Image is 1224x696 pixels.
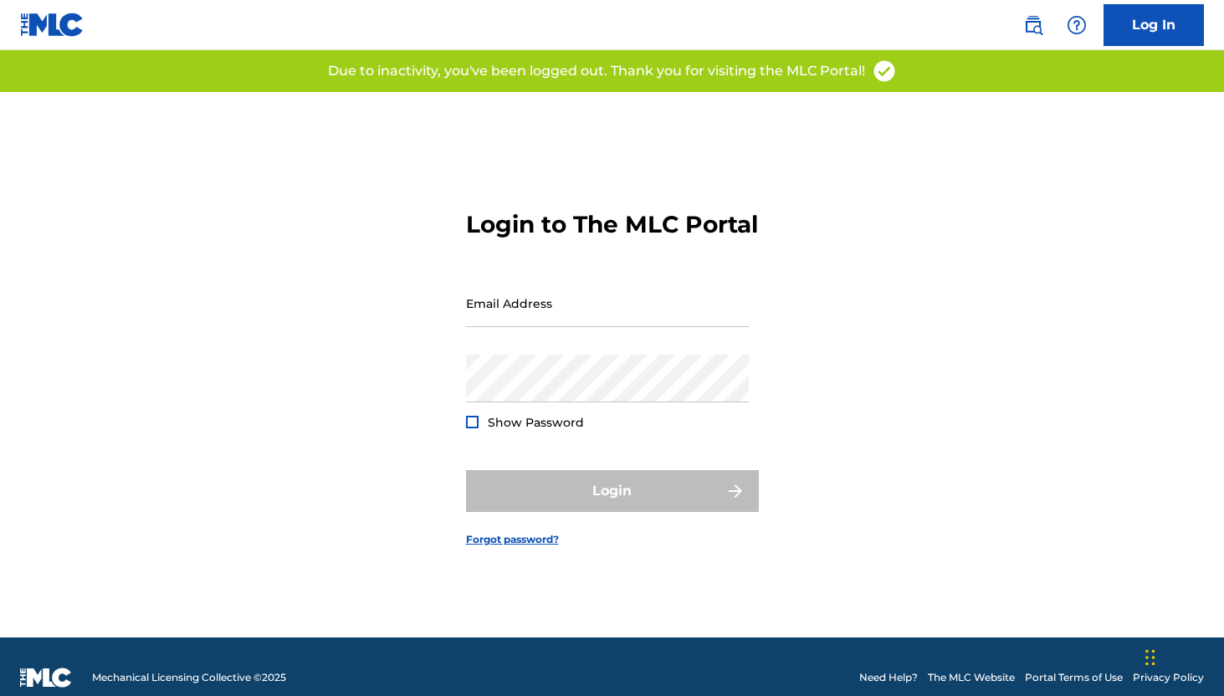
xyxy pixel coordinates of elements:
[1023,15,1043,35] img: search
[92,670,286,685] span: Mechanical Licensing Collective © 2025
[1067,15,1087,35] img: help
[859,670,918,685] a: Need Help?
[872,59,897,84] img: access
[1145,632,1155,683] div: Drag
[1060,8,1093,42] div: Help
[466,210,758,239] h3: Login to The MLC Portal
[20,13,85,37] img: MLC Logo
[20,668,72,688] img: logo
[466,532,559,547] a: Forgot password?
[1133,670,1204,685] a: Privacy Policy
[1104,4,1204,46] a: Log In
[328,61,865,81] p: Due to inactivity, you've been logged out. Thank you for visiting the MLC Portal!
[1017,8,1050,42] a: Public Search
[1025,670,1123,685] a: Portal Terms of Use
[1140,616,1224,696] iframe: Chat Widget
[488,415,584,430] span: Show Password
[928,670,1015,685] a: The MLC Website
